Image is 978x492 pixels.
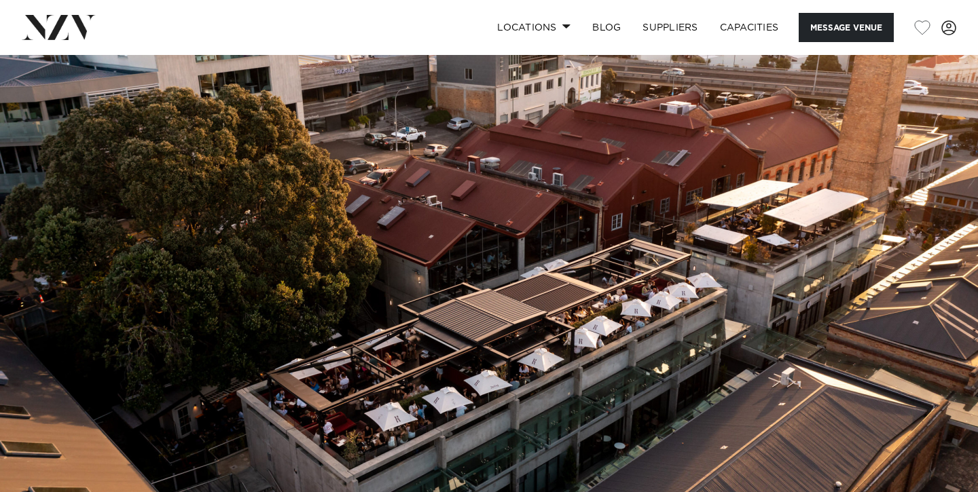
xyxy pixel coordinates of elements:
a: Capacities [709,13,790,42]
a: Locations [486,13,581,42]
button: Message Venue [799,13,894,42]
a: BLOG [581,13,632,42]
img: nzv-logo.png [22,15,96,39]
a: SUPPLIERS [632,13,708,42]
